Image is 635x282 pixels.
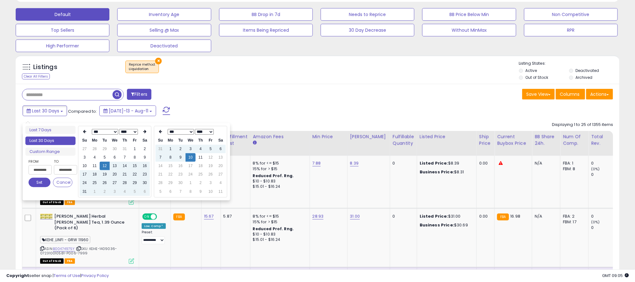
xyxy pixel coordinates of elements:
[522,89,555,100] button: Save View
[196,136,206,145] th: Th
[6,273,109,279] div: seller snap | |
[80,153,90,162] td: 3
[350,133,387,140] div: [PERSON_NAME]
[204,213,214,220] a: 15.67
[110,187,120,196] td: 3
[563,133,586,147] div: Num of Comp.
[22,73,50,79] div: Clear All Filters
[140,136,150,145] th: Sa
[155,162,165,170] td: 14
[32,108,59,114] span: Last 30 Days
[196,187,206,196] td: 9
[393,214,412,219] div: 0
[186,187,196,196] td: 8
[140,145,150,153] td: 2
[420,169,454,175] b: Business Price:
[393,160,412,166] div: 0
[196,153,206,162] td: 11
[25,137,76,145] li: Last 30 Days
[99,106,156,116] button: [DATE]-13 - Aug-11
[155,187,165,196] td: 5
[100,179,110,187] td: 26
[155,170,165,179] td: 21
[420,222,454,228] b: Business Price:
[591,172,617,177] div: 0
[511,213,521,219] span: 16.98
[526,75,548,80] label: Out of Stock
[186,153,196,162] td: 10
[186,170,196,179] td: 24
[253,179,305,184] div: $10 - $10.83
[196,170,206,179] td: 25
[140,170,150,179] td: 23
[29,178,50,187] button: Set
[155,153,165,162] td: 7
[591,214,617,219] div: 0
[253,237,305,242] div: $15.01 - $16.24
[223,214,245,219] div: 5.87
[216,153,226,162] td: 13
[312,160,321,166] a: 7.88
[312,213,324,220] a: 28.93
[165,179,176,187] td: 29
[110,179,120,187] td: 27
[155,58,162,64] button: ×
[420,214,472,219] div: $31.00
[16,40,109,52] button: High Performer
[120,136,130,145] th: Th
[216,136,226,145] th: Sa
[80,162,90,170] td: 10
[216,187,226,196] td: 11
[479,214,490,219] div: 0.00
[129,62,155,72] span: Reprice method :
[393,133,414,147] div: Fulfillable Quantity
[40,258,64,264] span: All listings that are currently out of stock and unavailable for purchase on Amazon
[65,258,75,264] span: FBA
[165,145,176,153] td: 1
[165,187,176,196] td: 6
[54,214,130,233] b: [PERSON_NAME] Herbal [PERSON_NAME] Tea, 1.39 Ounce (Pack of 6)
[54,273,80,279] a: Terms of Use
[6,273,29,279] strong: Copyright
[206,136,216,145] th: Fr
[110,145,120,153] td: 30
[120,153,130,162] td: 7
[586,89,613,100] button: Actions
[53,178,72,187] button: Cancel
[100,136,110,145] th: Tu
[206,179,216,187] td: 3
[602,273,629,279] span: 2025-09-11 09:05 GMT
[479,160,490,166] div: 0.00
[350,213,360,220] a: 31.00
[25,148,76,156] li: Custom Range
[23,106,67,116] button: Last 30 Days
[140,179,150,187] td: 30
[552,122,613,128] div: Displaying 1 to 25 of 1355 items
[535,214,555,219] div: N/A
[420,222,472,228] div: $30.69
[350,160,359,166] a: 8.39
[40,214,53,219] img: 51ihIp0RZ8L._SL40_.jpg
[253,214,305,219] div: 8% for <= $15
[253,133,307,140] div: Amazon Fees
[90,179,100,187] td: 25
[420,169,472,175] div: $8.31
[422,8,516,21] button: BB Price Below Min
[130,179,140,187] td: 29
[53,246,75,252] a: B00474975Y
[186,162,196,170] td: 17
[176,187,186,196] td: 7
[196,179,206,187] td: 2
[535,160,555,166] div: N/A
[206,145,216,153] td: 5
[575,75,592,80] label: Archived
[420,160,472,166] div: $8.39
[120,187,130,196] td: 4
[143,214,151,220] span: ON
[253,173,294,178] b: Reduced Prof. Rng.
[117,24,211,36] button: Selling @ Max
[524,24,618,36] button: RPR
[40,246,117,256] span: | SKU: KEHE-1409036-072310010581-P006-7999
[80,136,90,145] th: Su
[25,126,76,134] li: Last 7 Days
